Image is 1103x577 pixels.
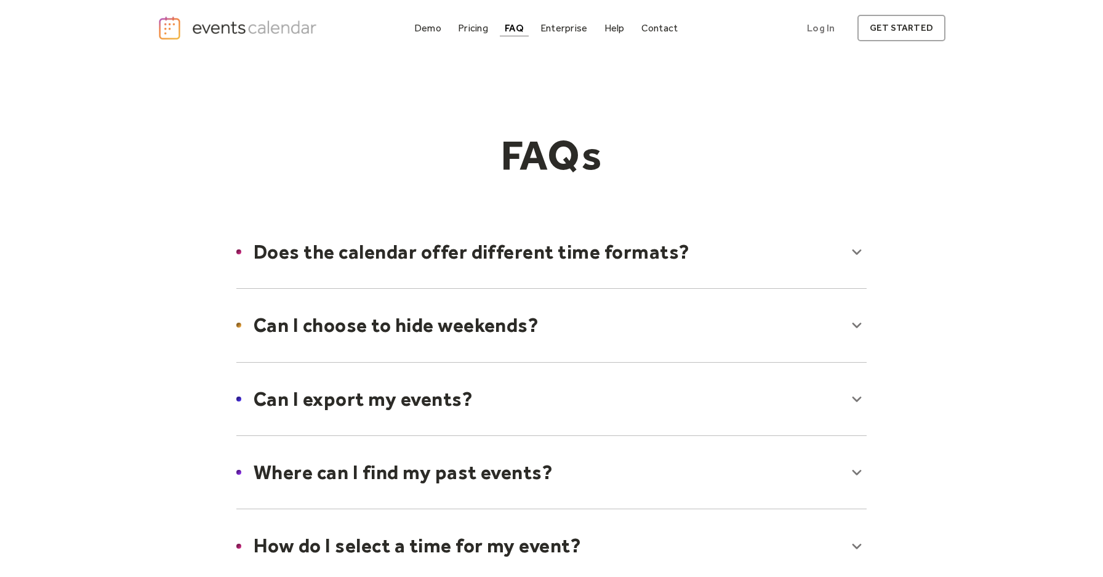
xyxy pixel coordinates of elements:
[604,25,625,31] div: Help
[453,20,493,36] a: Pricing
[500,20,529,36] a: FAQ
[505,25,524,31] div: FAQ
[857,15,945,41] a: get started
[636,20,683,36] a: Contact
[795,15,847,41] a: Log In
[600,20,630,36] a: Help
[409,20,446,36] a: Demo
[458,25,488,31] div: Pricing
[414,25,441,31] div: Demo
[641,25,678,31] div: Contact
[315,130,788,180] h1: FAQs
[540,25,587,31] div: Enterprise
[535,20,592,36] a: Enterprise
[158,15,320,41] a: home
